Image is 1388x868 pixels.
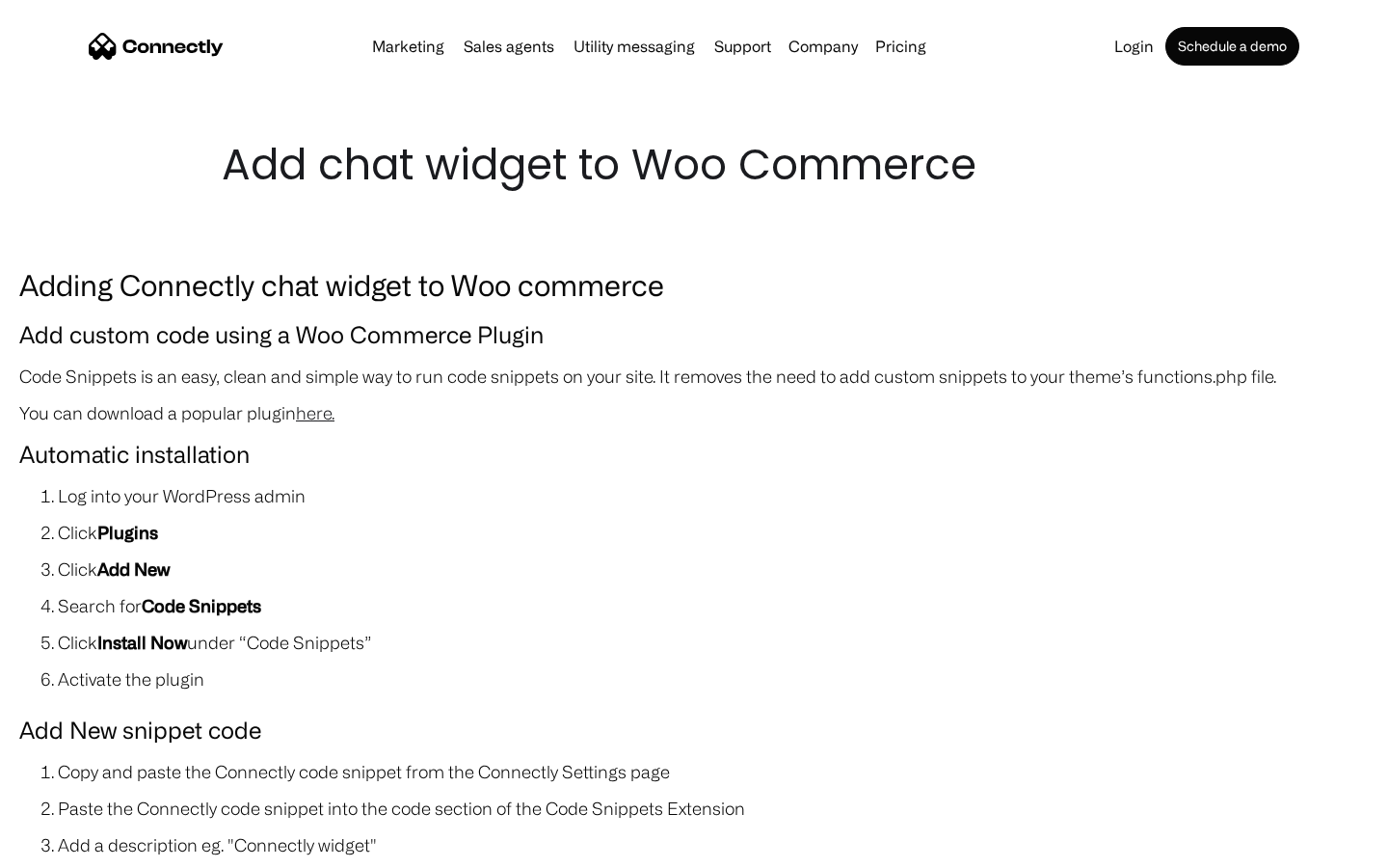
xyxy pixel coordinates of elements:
[19,262,1369,307] h3: Adding Connectly chat widget to Woo commerce
[142,596,261,615] strong: Code Snippets
[97,523,158,542] strong: Plugins
[58,665,1369,692] li: Activate the plugin
[364,39,452,54] a: Marketing
[58,758,1369,785] li: Copy and paste the Connectly code snippet from the Connectly Settings page
[97,559,170,579] strong: Add New
[58,482,1369,509] li: Log into your WordPress admin
[1165,27,1299,66] a: Schedule a demo
[39,834,116,861] ul: Language list
[707,39,779,54] a: Support
[19,316,1369,353] h4: Add custom code using a Woo Commerce Plugin
[19,399,1369,426] p: You can download a popular plugin
[58,592,1369,619] li: Search for
[58,629,1369,656] li: Click under “Code Snippets”
[58,831,1369,858] li: Add a description eg. "Connectly widget"
[19,436,1369,473] h4: Automatic installation
[222,135,1166,195] h1: Add chat widget to Woo Commerce
[867,39,934,54] a: Pricing
[296,403,334,422] a: here.
[456,39,562,54] a: Sales agents
[58,519,1369,546] li: Click
[566,39,703,54] a: Utility messaging
[19,363,1369,390] p: Code Snippets is an easy, clean and simple way to run code snippets on your site. It removes the ...
[19,712,1369,748] h4: Add New snippet code
[58,556,1369,583] li: Click
[97,633,187,652] strong: Install Now
[58,795,1369,822] li: Paste the Connectly code snippet into the code section of the Code Snippets Extension
[1107,39,1161,54] a: Login
[788,33,858,60] div: Company
[19,834,116,861] aside: Language selected: English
